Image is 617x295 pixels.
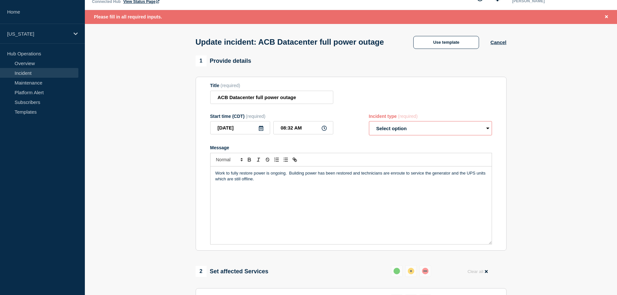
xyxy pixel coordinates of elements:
[419,265,431,277] button: down
[210,114,333,119] div: Start time (CDT)
[398,114,418,119] span: (required)
[281,156,290,164] button: Toggle bulleted list
[245,156,254,164] button: Toggle bold text
[196,55,251,66] div: Provide details
[369,114,492,119] div: Incident type
[213,156,245,164] span: Font size
[196,266,207,277] span: 2
[405,265,417,277] button: affected
[215,170,487,182] p: Work to fully restore power is ongoing. Building power has been restored and technicians are enro...
[210,91,333,104] input: Title
[94,14,162,19] span: Please fill in all required inputs.
[210,83,333,88] div: Title
[490,40,506,45] button: Cancel
[196,55,207,66] span: 1
[394,268,400,274] div: up
[196,38,384,47] h1: Update incident: ACB Datacenter full power outage
[273,121,333,134] input: HH:MM A
[413,36,479,49] button: Use template
[408,268,414,274] div: affected
[463,265,492,278] button: Clear all
[602,13,611,21] button: Close banner
[210,121,270,134] input: YYYY-MM-DD
[7,31,69,37] p: [US_STATE]
[254,156,263,164] button: Toggle italic text
[391,265,403,277] button: up
[369,121,492,135] select: Incident type
[422,268,428,274] div: down
[210,145,492,150] div: Message
[221,83,240,88] span: (required)
[272,156,281,164] button: Toggle ordered list
[290,156,299,164] button: Toggle link
[246,114,266,119] span: (required)
[263,156,272,164] button: Toggle strikethrough text
[196,266,269,277] div: Set affected Services
[211,166,492,244] div: Message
